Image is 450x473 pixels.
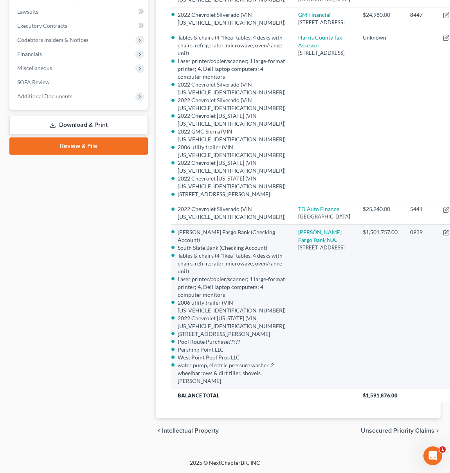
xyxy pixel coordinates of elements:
[298,244,350,251] div: [STREET_ADDRESS]
[178,143,286,159] li: 2006 utlity trailer (VIN [US_VEHICLE_IDENTIFICATION_NUMBER])
[11,19,148,33] a: Executory Contracts
[363,11,398,19] div: $24,980.00
[17,93,72,99] span: Additional Documents
[410,228,430,236] div: 0939
[178,159,286,175] li: 2022 Chevrolet [US_STATE] (VIN [US_VEHICLE_IDENTIFICATION_NUMBER])
[17,8,38,15] span: Lawsuits
[178,190,286,198] li: [STREET_ADDRESS][PERSON_NAME]
[178,81,286,96] li: 2022 Chevrolet Silverado (VIN [US_VEHICLE_IDENTIFICATION_NUMBER])
[434,428,441,434] i: chevron_right
[17,36,88,43] span: Codebtors Insiders & Notices
[11,5,148,19] a: Lawsuits
[37,459,413,473] div: 2025 © NextChapterBK, INC
[361,428,434,434] span: Unsecured Priority Claims
[178,34,286,57] li: Tables & chairs (4 "Ikea" tables, 4 desks with chairs, refrigerator, microwave, oven/range unit)
[178,205,286,221] li: 2022 Chevrolet Silverado (VIN [US_VEHICLE_IDENTIFICATION_NUMBER])
[410,205,430,213] div: 5441
[178,354,286,361] li: West Point Pool Pros LLC
[298,206,339,212] a: TD Auto Finance
[162,428,219,434] span: Intellectual Property
[11,75,148,89] a: SOFA Review
[17,51,42,57] span: Financials
[17,79,50,85] span: SOFA Review
[298,229,342,243] a: [PERSON_NAME] Fargo Bank N.A.
[298,34,342,49] a: Harris County Tax Assessor
[363,205,398,213] div: $25,240.00
[178,346,286,354] li: Pershing Point LLC
[178,228,286,244] li: [PERSON_NAME] Fargo Bank (Checking Account)
[298,11,331,18] a: GM Financial
[363,228,398,236] div: $1,501,757.00
[17,22,67,29] span: Executory Contracts
[178,330,286,338] li: [STREET_ADDRESS][PERSON_NAME]
[178,252,286,275] li: Tables & chairs (4 "Ikea" tables, 4 desks with chairs, refrigerator, microwave, oven/range unit)
[9,137,148,155] a: Review & File
[410,11,430,19] div: 8447
[363,34,398,42] div: Unknown
[298,49,350,57] div: [STREET_ADDRESS]
[156,428,162,434] i: chevron_left
[178,11,286,27] li: 2022 Chevrolet Silverado (VIN [US_VEHICLE_IDENTIFICATION_NUMBER])
[178,338,286,346] li: Pool Route Purchase?????
[178,299,286,314] li: 2006 utlity trailer (VIN [US_VEHICLE_IDENTIFICATION_NUMBER])
[178,112,286,128] li: 2022 Chevrolet [US_STATE] (VIN [US_VEHICLE_IDENTIFICATION_NUMBER])
[361,428,441,434] button: Unsecured Priority Claims chevron_right
[178,314,286,330] li: 2022 Chevrolet [US_STATE] (VIN [US_VEHICLE_IDENTIFICATION_NUMBER])
[178,57,286,81] li: Laser printer/copier/scanner; 1 large-format printer; 4, Dell laptop computers; 4 computer monitors
[439,446,446,453] span: 1
[178,128,286,143] li: 2022 GMC Sierra (VIN [US_VEHICLE_IDENTIFICATION_NUMBER])
[363,392,398,399] span: $1,591,876.00
[178,96,286,112] li: 2022 Chevrolet Silverado (VIN [US_VEHICLE_IDENTIFICATION_NUMBER])
[156,428,219,434] button: chevron_left Intellectual Property
[178,361,286,385] li: water pump, electric pressure washer, 2 wheelbarrows & dirt tiller, shovels, [PERSON_NAME]
[298,19,350,26] div: [STREET_ADDRESS]
[298,213,350,220] div: [GEOGRAPHIC_DATA]
[171,388,356,403] th: Balance Total
[9,116,148,134] a: Download & Print
[17,65,52,71] span: Miscellaneous
[178,244,286,252] li: South State Bank (Checking Account)
[178,175,286,190] li: 2022 Chevrolet [US_STATE] (VIN [US_VEHICLE_IDENTIFICATION_NUMBER])
[423,446,442,465] iframe: Intercom live chat
[178,275,286,299] li: Laser printer/copier/scanner; 1 large-format printer; 4, Dell laptop computers; 4 computer monitors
